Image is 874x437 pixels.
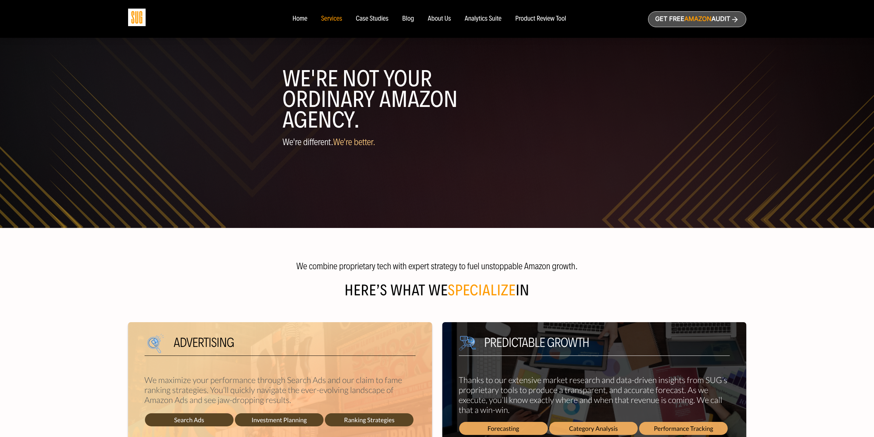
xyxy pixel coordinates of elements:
[459,336,476,351] img: We are Smart
[459,336,730,356] h5: Predictable growth
[321,15,342,23] a: Services
[292,15,307,23] a: Home
[549,422,638,435] span: Category Analysis
[459,375,730,415] p: Thanks to our extensive market research and data-driven insights from SUG’s proprietary tools to ...
[145,330,174,361] img: We are Smart
[459,422,548,435] span: Forecasting
[145,336,416,356] h5: Advertising
[402,15,414,23] a: Blog
[648,11,746,27] a: Get freeAmazonAudit
[128,284,746,306] h2: Here’s what We in
[145,413,234,426] span: Search Ads
[684,15,711,23] span: Amazon
[288,261,587,271] p: We combine proprietary tech with expert strategy to fuel unstoppable Amazon growth.
[356,15,388,23] a: Case Studies
[283,137,592,147] p: We're different.
[333,136,375,148] span: We're better.
[325,413,413,426] span: Ranking Strategies
[448,281,516,299] span: specialize
[128,9,146,26] img: Sug
[235,413,324,426] span: Investment Planning
[639,422,728,435] span: Performance Tracking
[515,15,566,23] a: Product Review Tool
[428,15,451,23] a: About Us
[465,15,501,23] a: Analytics Suite
[145,375,416,405] p: We maximize your performance through Search Ads and our claim to fame ranking strategies. You’ll ...
[283,68,592,130] h1: WE'RE NOT YOUR ORDINARY AMAZON AGENCY.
